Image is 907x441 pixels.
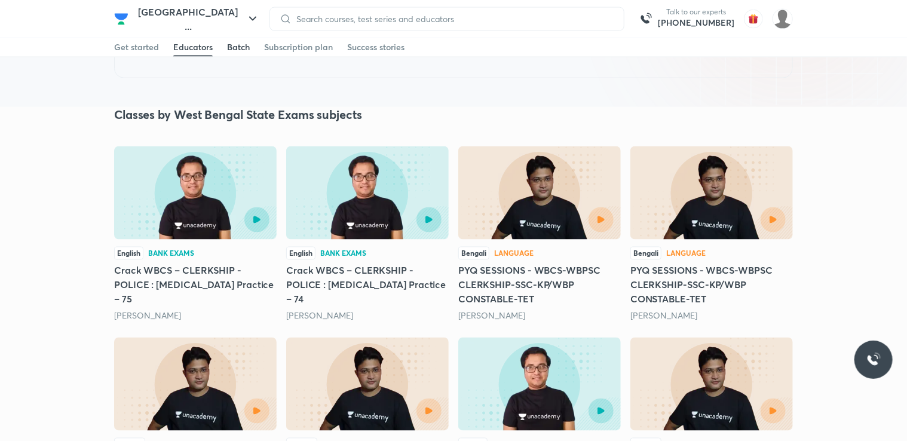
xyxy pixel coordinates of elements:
img: Company Logo [114,12,128,26]
div: Susovan Roy [630,310,793,322]
a: [PERSON_NAME] [630,310,697,321]
a: Subscription plan [264,38,333,57]
h5: PYQ SESSIONS - WBCS-WBPSC CLERKSHIP-SSC-KP/WBP CONSTABLE-TET [458,264,621,307]
div: Bengali [630,247,661,260]
h5: PYQ SESSIONS - WBCS-WBPSC CLERKSHIP-SSC-KP/WBP CONSTABLE-TET [630,264,793,307]
h4: Classes by West Bengal State Exams subjects [114,107,793,122]
div: Bank Exams [320,250,366,257]
div: Language [494,250,534,257]
a: Batch [227,38,250,57]
a: Get started [114,38,159,57]
div: PYQ SESSIONS - WBCS-WBPSC CLERKSHIP-SSC-KP/WBP CONSTABLE-TET [630,146,793,326]
div: Prasenjit Saha [286,310,449,322]
div: Get started [114,41,159,53]
div: Language [666,250,706,257]
a: Educators [173,38,213,57]
div: Crack WBCS – CLERKSHIP - POLICE : High Voltage Practice – 74 [286,146,449,326]
a: Success stories [347,38,405,57]
div: Prasenjit Saha [114,310,277,322]
div: Subscription plan [264,41,333,53]
div: Batch [227,41,250,53]
img: ANILBANJARA [773,9,793,29]
a: [PHONE_NUMBER] [658,17,734,29]
div: Success stories [347,41,405,53]
div: Bengali [458,247,489,260]
div: Crack WBCS – CLERKSHIP - POLICE : High Voltage Practice – 75 [114,146,277,326]
div: Bank Exams [148,250,194,257]
input: Search courses, test series and educators [292,14,614,24]
img: call-us [634,7,658,31]
div: English [286,247,315,260]
h5: Crack WBCS – CLERKSHIP - POLICE : [MEDICAL_DATA] Practice – 74 [286,264,449,307]
h5: Crack WBCS – CLERKSHIP - POLICE : [MEDICAL_DATA] Practice – 75 [114,264,277,307]
div: Educators [173,41,213,53]
div: Susovan Roy [458,310,621,322]
div: PYQ SESSIONS - WBCS-WBPSC CLERKSHIP-SSC-KP/WBP CONSTABLE-TET [458,146,621,326]
a: [PERSON_NAME] [286,310,353,321]
a: [PERSON_NAME] [458,310,525,321]
div: English [114,247,143,260]
img: ttu [866,353,881,367]
p: Talk to our experts [658,7,734,17]
img: avatar [744,10,763,29]
a: [PERSON_NAME] [114,310,181,321]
